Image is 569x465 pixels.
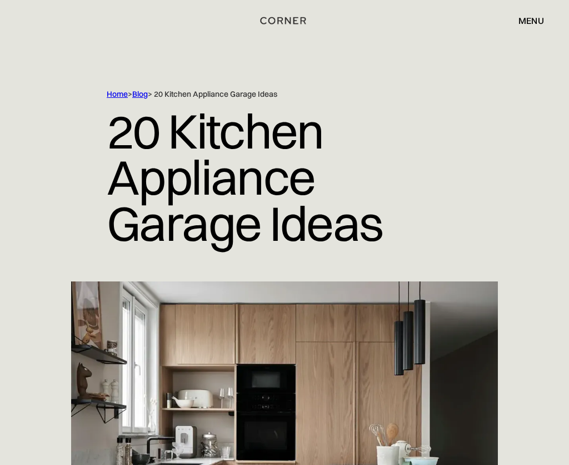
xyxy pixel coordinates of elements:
div: menu [507,11,544,30]
div: menu [518,16,544,25]
h1: 20 Kitchen Appliance Garage Ideas [107,100,462,255]
a: Blog [132,89,148,99]
a: Home [107,89,128,99]
a: home [249,13,319,28]
div: > > 20 Kitchen Appliance Garage Ideas [107,89,462,100]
